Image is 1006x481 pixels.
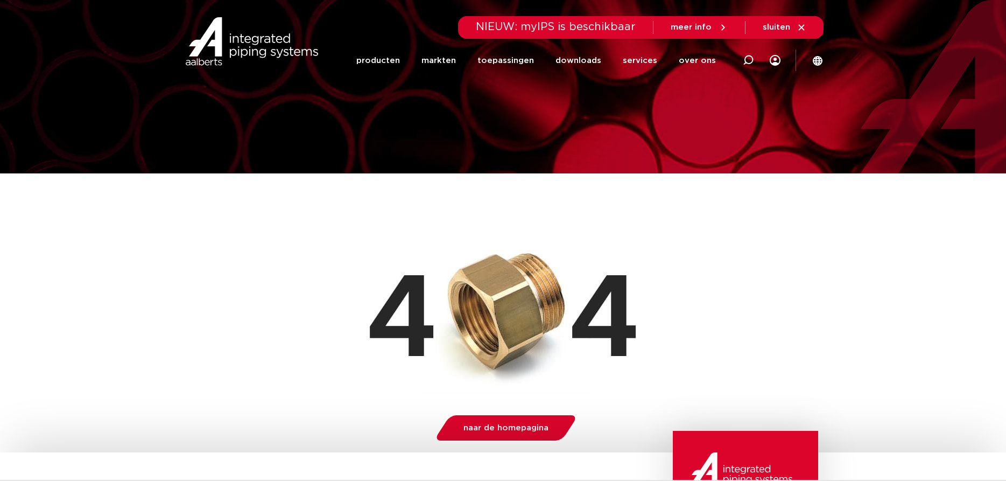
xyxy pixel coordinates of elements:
span: sluiten [763,23,790,31]
a: markten [421,39,456,82]
a: over ons [679,39,716,82]
a: downloads [555,39,601,82]
h1: Pagina niet gevonden [188,179,818,213]
div: my IPS [770,39,780,82]
nav: Menu [356,39,716,82]
span: meer info [671,23,712,31]
span: NIEUW: myIPS is beschikbaar [476,22,636,32]
span: naar de homepagina [463,424,548,432]
a: services [623,39,657,82]
a: naar de homepagina [433,415,578,441]
a: meer info [671,23,728,32]
a: toepassingen [477,39,534,82]
a: sluiten [763,23,806,32]
a: producten [356,39,400,82]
